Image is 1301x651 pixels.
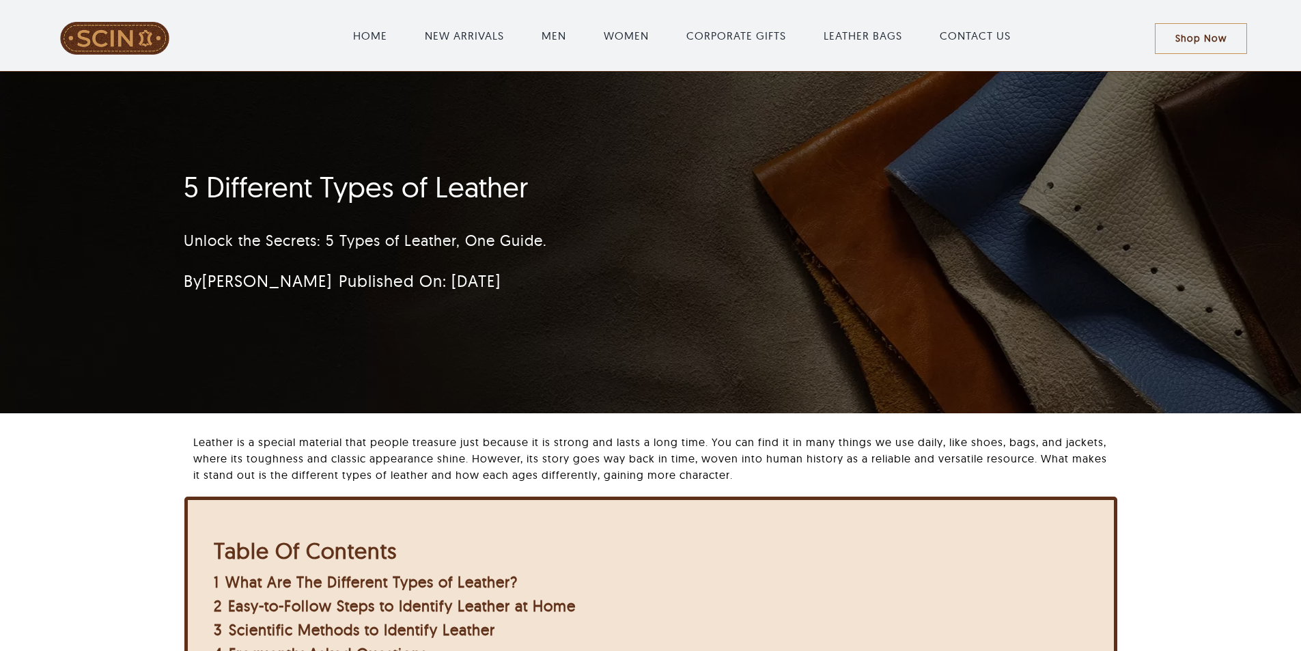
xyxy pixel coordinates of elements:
span: 2 [214,596,222,615]
a: NEW ARRIVALS [425,27,504,44]
a: HOME [353,27,387,44]
a: MEN [542,27,566,44]
a: Shop Now [1155,23,1247,54]
p: Unlock the Secrets: 5 Types of Leather, One Guide. [184,230,955,252]
a: 1 What Are The Different Types of Leather? [214,572,518,592]
a: 3 Scientific Methods to Identify Leather [214,620,495,639]
h1: 5 Different Types of Leather [184,170,955,204]
a: LEATHER BAGS [824,27,902,44]
a: CONTACT US [940,27,1011,44]
a: CORPORATE GIFTS [686,27,786,44]
a: 2 Easy-to-Follow Steps to Identify Leather at Home [214,596,576,615]
span: What Are The Different Types of Leather? [225,572,518,592]
a: WOMEN [604,27,649,44]
span: Scientific Methods to Identify Leather [229,620,495,639]
span: Shop Now [1175,33,1227,44]
span: Published On: [DATE] [339,271,501,291]
nav: Main Menu [210,14,1155,57]
b: Table Of Contents [214,537,397,564]
span: 1 [214,572,219,592]
span: 3 [214,620,223,639]
span: Easy-to-Follow Steps to Identify Leather at Home [228,596,576,615]
p: Leather is a special material that people treasure just because it is strong and lasts a long tim... [193,434,1117,483]
span: By [184,271,332,291]
a: [PERSON_NAME] [202,271,332,291]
